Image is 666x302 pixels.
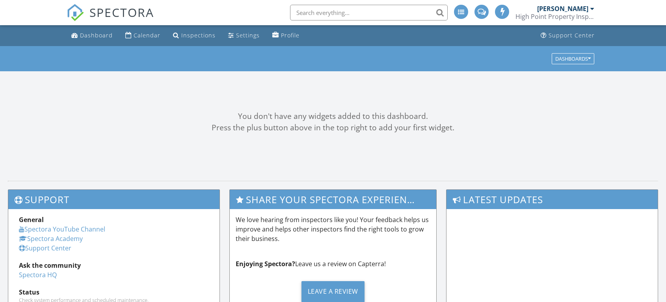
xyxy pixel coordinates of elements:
[552,53,594,64] button: Dashboards
[555,56,591,61] div: Dashboards
[8,111,658,122] div: You don't have any widgets added to this dashboard.
[8,190,220,209] h3: Support
[134,31,160,39] div: Calendar
[67,4,84,21] img: The Best Home Inspection Software - Spectora
[19,225,105,233] a: Spectora YouTube Channel
[19,234,83,243] a: Spectora Academy
[19,287,209,297] div: Status
[290,5,448,20] input: Search everything...
[236,259,430,269] p: Leave us a review on Capterra!
[281,31,300,39] div: Profile
[68,28,116,43] a: Dashboard
[67,11,154,27] a: SPECTORA
[89,4,154,20] span: SPECTORA
[19,261,209,270] div: Ask the community
[181,31,216,39] div: Inspections
[236,31,260,39] div: Settings
[170,28,219,43] a: Inspections
[515,13,594,20] div: High Point Property Inspections
[122,28,164,43] a: Calendar
[269,28,303,43] a: Profile
[230,190,436,209] h3: Share Your Spectora Experience
[8,122,658,133] div: Press the plus button above in the top right to add your first widget.
[538,28,598,43] a: Support Center
[225,28,263,43] a: Settings
[19,215,44,224] strong: General
[19,271,57,279] a: Spectora HQ
[446,190,658,209] h3: Latest Updates
[537,5,588,13] div: [PERSON_NAME]
[236,259,295,268] strong: Enjoying Spectora?
[19,244,71,252] a: Support Center
[549,31,595,39] div: Support Center
[236,215,430,243] p: We love hearing from inspectors like you! Your feedback helps us improve and helps other inspecto...
[80,31,113,39] div: Dashboard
